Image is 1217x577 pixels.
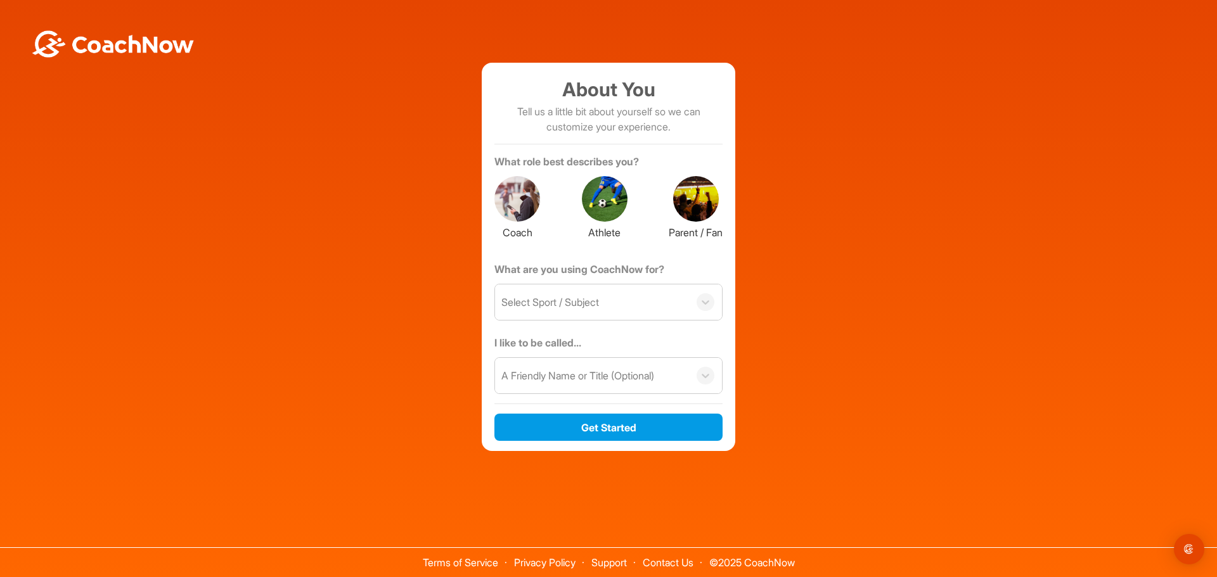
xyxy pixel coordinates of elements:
[494,262,723,282] label: What are you using CoachNow for?
[494,335,723,355] label: I like to be called...
[582,222,628,240] label: Athlete
[494,222,540,240] label: Coach
[494,75,723,104] h1: About You
[494,104,723,134] p: Tell us a little bit about yourself so we can customize your experience.
[494,154,723,174] label: What role best describes you?
[643,556,693,569] a: Contact Us
[591,556,627,569] a: Support
[501,295,599,310] div: Select Sport / Subject
[423,556,498,569] a: Terms of Service
[501,368,654,383] div: A Friendly Name or Title (Optional)
[1174,534,1204,564] div: Open Intercom Messenger
[703,548,801,567] span: © 2025 CoachNow
[514,556,576,569] a: Privacy Policy
[30,30,195,58] img: BwLJSsUCoWCh5upNqxVrqldRgqLPVwmV24tXu5FoVAoFEpwwqQ3VIfuoInZCoVCoTD4vwADAC3ZFMkVEQFDAAAAAElFTkSuQmCC
[669,222,723,240] label: Parent / Fan
[494,414,723,441] button: Get Started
